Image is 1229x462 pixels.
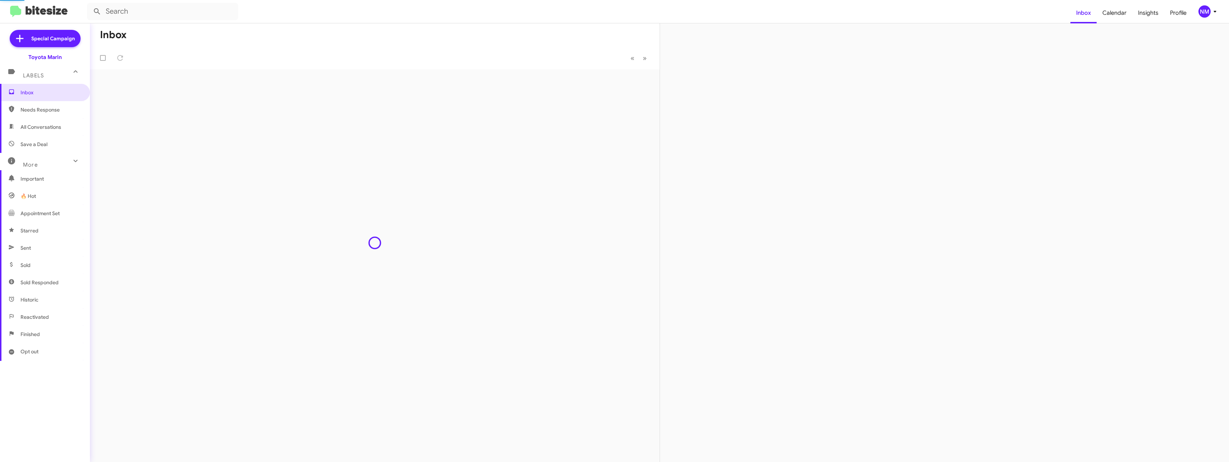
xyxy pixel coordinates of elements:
[21,210,60,217] span: Appointment Set
[100,29,127,41] h1: Inbox
[21,141,47,148] span: Save a Deal
[643,54,647,63] span: »
[23,72,44,79] span: Labels
[1164,3,1192,23] a: Profile
[21,227,38,234] span: Starred
[626,51,639,65] button: Previous
[21,279,59,286] span: Sold Responded
[21,331,40,338] span: Finished
[21,296,38,303] span: Historic
[21,175,82,182] span: Important
[87,3,238,20] input: Search
[21,313,49,321] span: Reactivated
[1192,5,1221,18] button: NM
[21,244,31,252] span: Sent
[23,162,38,168] span: More
[638,51,651,65] button: Next
[21,89,82,96] span: Inbox
[627,51,651,65] nav: Page navigation example
[1132,3,1164,23] a: Insights
[1070,3,1097,23] a: Inbox
[10,30,81,47] a: Special Campaign
[21,262,31,269] span: Sold
[21,192,36,200] span: 🔥 Hot
[21,348,38,355] span: Opt out
[631,54,634,63] span: «
[1097,3,1132,23] a: Calendar
[31,35,75,42] span: Special Campaign
[21,106,82,113] span: Needs Response
[21,123,61,131] span: All Conversations
[1198,5,1211,18] div: NM
[28,54,62,61] div: Toyota Marin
